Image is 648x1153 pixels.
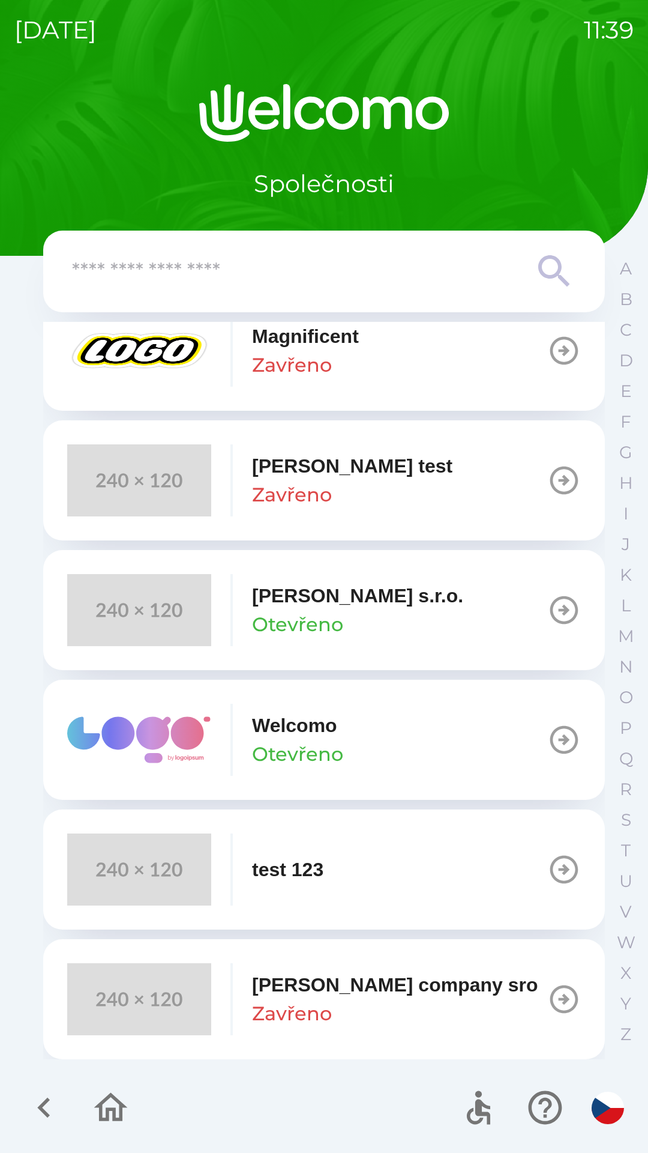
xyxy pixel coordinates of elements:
[611,652,641,682] button: N
[67,315,211,387] img: 191db63e-5616-41e9-bacf-62b017d5fee7.png
[43,420,605,540] button: [PERSON_NAME] testZavřeno
[611,590,641,621] button: L
[611,376,641,407] button: E
[620,963,631,984] p: X
[67,834,211,906] img: 240x120
[252,452,452,480] p: [PERSON_NAME] test
[67,963,211,1035] img: 240x120
[254,166,394,202] p: Společnosti
[611,498,641,529] button: I
[611,407,641,437] button: F
[620,319,632,340] p: C
[611,529,641,560] button: J
[611,560,641,590] button: K
[611,284,641,315] button: B
[621,810,631,831] p: S
[67,704,211,776] img: e0ff9cdf-ab42-4ace-aaef-8f3723f41d63.svg
[252,855,323,884] p: test 123
[622,534,630,555] p: J
[619,473,633,494] p: H
[252,740,343,769] p: Otevřeno
[43,810,605,930] button: test 123
[611,468,641,498] button: H
[43,291,605,411] button: MagnificentZavřeno
[619,748,633,769] p: Q
[620,258,632,279] p: A
[611,835,641,866] button: T
[617,932,635,953] p: W
[611,805,641,835] button: S
[43,939,605,1059] button: [PERSON_NAME] company sroZavřeno
[43,84,605,142] img: Logo
[611,743,641,774] button: Q
[611,713,641,743] button: P
[618,626,634,647] p: M
[252,581,463,610] p: [PERSON_NAME] s.r.o.
[252,610,343,639] p: Otevřeno
[67,444,211,516] img: 240x120
[611,774,641,805] button: R
[252,970,538,999] p: [PERSON_NAME] company sro
[67,574,211,646] img: 240x120
[620,564,632,586] p: K
[620,779,632,800] p: R
[620,289,632,310] p: B
[621,595,631,616] p: L
[611,866,641,897] button: U
[619,442,632,463] p: G
[619,350,633,371] p: D
[584,12,634,48] p: 11:39
[611,897,641,927] button: V
[611,437,641,468] button: G
[611,958,641,988] button: X
[43,680,605,800] button: WelcomoOtevřeno
[252,322,359,351] p: Magnificent
[620,993,631,1014] p: Y
[611,927,641,958] button: W
[252,480,332,509] p: Zavřeno
[43,550,605,670] button: [PERSON_NAME] s.r.o.Otevřeno
[620,411,631,432] p: F
[620,718,632,739] p: P
[611,315,641,345] button: C
[620,381,632,402] p: E
[252,999,332,1028] p: Zavřeno
[620,1024,631,1045] p: Z
[619,871,632,892] p: U
[611,345,641,376] button: D
[621,840,631,861] p: T
[619,687,633,708] p: O
[623,503,628,524] p: I
[620,901,632,922] p: V
[252,351,332,380] p: Zavřeno
[611,1019,641,1050] button: Z
[611,253,641,284] button: A
[252,711,337,740] p: Welcomo
[611,621,641,652] button: M
[619,656,633,677] p: N
[611,682,641,713] button: O
[611,988,641,1019] button: Y
[14,12,97,48] p: [DATE]
[592,1092,624,1124] img: cs flag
